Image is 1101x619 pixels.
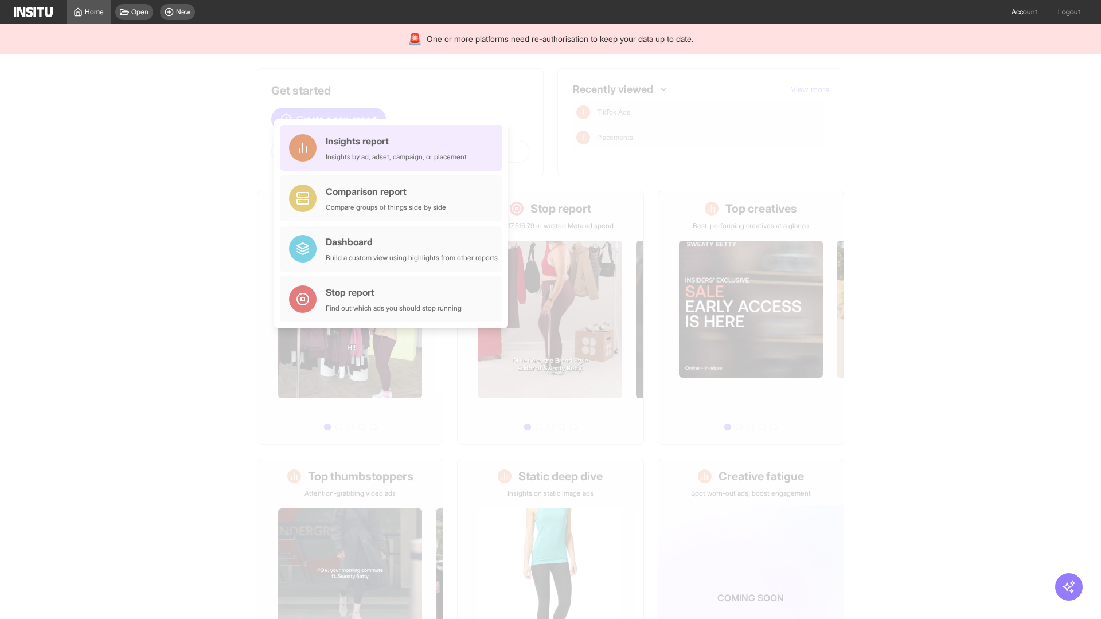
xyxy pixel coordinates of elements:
[326,185,446,198] div: Comparison report
[131,7,149,17] span: Open
[427,33,693,45] span: One or more platforms need re-authorisation to keep your data up to date.
[14,7,53,17] img: Logo
[326,152,467,162] div: Insights by ad, adset, campaign, or placement
[326,203,446,212] div: Compare groups of things side by side
[408,31,422,47] div: 🚨
[85,7,104,17] span: Home
[326,285,462,299] div: Stop report
[326,134,467,148] div: Insights report
[176,7,190,17] span: New
[326,304,462,313] div: Find out which ads you should stop running
[326,253,498,263] div: Build a custom view using highlights from other reports
[326,235,498,249] div: Dashboard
